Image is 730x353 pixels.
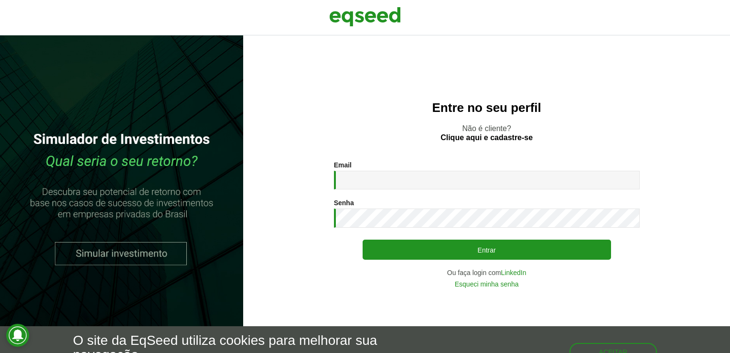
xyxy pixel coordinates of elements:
a: LinkedIn [501,269,526,276]
a: Clique aqui e cadastre-se [440,134,533,142]
a: Esqueci minha senha [455,281,519,287]
label: Email [334,162,352,168]
p: Não é cliente? [262,124,711,142]
img: EqSeed Logo [329,5,401,29]
h2: Entre no seu perfil [262,101,711,115]
label: Senha [334,199,354,206]
button: Entrar [363,240,611,260]
div: Ou faça login com [334,269,640,276]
